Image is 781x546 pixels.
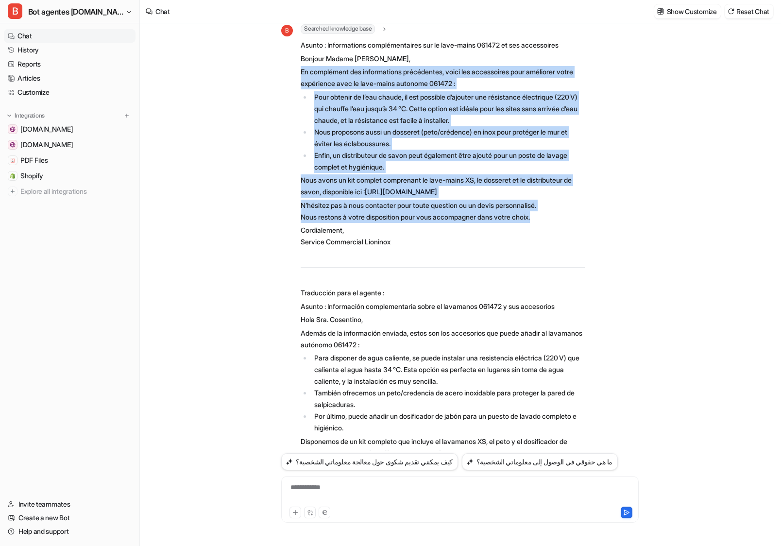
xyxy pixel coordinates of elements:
a: Reports [4,57,136,71]
p: Bonjour Madame [PERSON_NAME], [301,53,585,65]
a: Chat [4,29,136,43]
a: [URL][DOMAIN_NAME] [365,188,437,196]
span: PDF Files [20,155,48,165]
a: Explore all integrations [4,185,136,198]
p: Nous avons un kit complet comprenant le lave-mains XS, le dosseret et le distributeur de savon, d... [301,174,585,198]
p: Asunto : Informations complémentaires sur le lave-mains 061472 et ses accessoires [301,39,585,51]
span: [DOMAIN_NAME] [20,124,73,134]
span: Bot agentes [DOMAIN_NAME] [28,5,123,18]
img: www.lioninox.com [10,142,16,148]
button: كيف يمكنني تقديم شكوى حول معالجة معلوماتي الشخصية؟ [281,453,458,470]
span: Shopify [20,171,43,181]
p: Show Customize [667,6,717,17]
a: Articles [4,71,136,85]
span: B [8,3,22,19]
p: Además de la información enviada, estos son los accesorios que puede añadir al lavamanos autónomo... [301,327,585,351]
img: PDF Files [10,157,16,163]
a: Help and support [4,525,136,538]
span: Searched knowledge base [301,24,375,34]
img: menu_add.svg [123,112,130,119]
p: Disponemos de un kit completo que incluye el lavamanos XS, el peto y el dosificador de jabón, dis... [301,436,585,459]
li: Por último, puede añadir un dosificador de jabón para un puesto de lavado completo e higiénico. [311,410,585,434]
a: [URL][DOMAIN_NAME] [369,449,441,457]
img: expand menu [6,112,13,119]
a: handwashbasin.com[DOMAIN_NAME] [4,122,136,136]
p: Traducción para el agente : [301,287,585,299]
img: reset [728,8,734,15]
li: Enfin, un distributeur de savon peut également être ajouté pour un poste de lavage complet et hyg... [311,150,585,173]
p: Asunto : Información complementaria sobre el lavamanos 061472 y sus accesorios [301,301,585,312]
li: Pour obtenir de l’eau chaude, il est possible d’ajouter une résistance électrique (220 V) qui cha... [311,91,585,126]
a: Customize [4,85,136,99]
p: Cordialement, Service Commercial Lioninox [301,224,585,248]
a: Create a new Bot [4,511,136,525]
button: ما هي حقوقي في الوصول إلى معلوماتي الشخصية؟ [462,453,618,470]
li: También ofrecemos un peto/credencia de acero inoxidable para proteger la pared de salpicaduras. [311,387,585,410]
img: explore all integrations [8,187,17,196]
button: Show Customize [654,4,721,18]
button: Reset Chat [725,4,773,18]
img: customize [657,8,664,15]
li: Para disponer de agua caliente, se puede instalar una resistencia eléctrica (220 V) que calienta ... [311,352,585,387]
img: handwashbasin.com [10,126,16,132]
button: Integrations [4,111,48,120]
div: Chat [155,6,170,17]
img: Shopify [10,173,16,179]
p: N’hésitez pas à nous contacter pour toute question ou un devis personnalisé. Nous restons à votre... [301,200,585,223]
a: ShopifyShopify [4,169,136,183]
p: Integrations [15,112,45,119]
span: Explore all integrations [20,184,132,199]
span: [DOMAIN_NAME] [20,140,73,150]
span: B [281,25,293,36]
p: Hola Sra. Cosentino, [301,314,585,325]
a: PDF FilesPDF Files [4,154,136,167]
li: Nous proposons aussi un dosseret (peto/crédence) en inox pour protéger le mur et éviter les éclab... [311,126,585,150]
a: Invite teammates [4,497,136,511]
a: History [4,43,136,57]
a: www.lioninox.com[DOMAIN_NAME] [4,138,136,152]
p: En complément des informations précédentes, voici les accessoires pour améliorer votre expérience... [301,66,585,89]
